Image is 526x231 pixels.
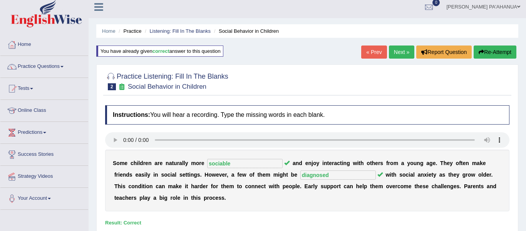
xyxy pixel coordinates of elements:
[221,183,223,189] b: t
[375,160,378,166] b: e
[121,183,122,189] b: i
[164,172,168,178] b: o
[179,160,182,166] b: a
[263,172,266,178] b: e
[442,172,446,178] b: s
[216,183,218,189] b: r
[327,183,330,189] b: p
[177,160,179,166] b: r
[255,183,258,189] b: n
[327,160,329,166] b: t
[424,172,427,178] b: x
[0,56,88,75] a: Practice Questions
[372,183,375,189] b: h
[471,172,475,178] b: w
[273,183,275,189] b: i
[146,172,147,178] b: l
[223,183,226,189] b: h
[417,160,420,166] b: n
[239,183,242,189] b: o
[347,183,350,189] b: a
[489,172,491,178] b: r
[123,172,126,178] b: n
[482,172,483,178] b: l
[353,160,357,166] b: w
[395,183,397,189] b: r
[416,183,420,189] b: h
[199,160,201,166] b: r
[289,183,292,189] b: o
[410,160,414,166] b: o
[367,160,370,166] b: o
[340,160,342,166] b: t
[283,172,286,178] b: h
[491,172,493,178] b: .
[225,172,227,178] b: r
[161,172,164,178] b: s
[152,48,169,54] b: correct
[416,46,472,59] button: Report Question
[258,183,261,189] b: e
[378,160,380,166] b: r
[149,28,211,34] a: Listening: Fill In The Blanks
[187,172,189,178] b: t
[370,183,372,189] b: t
[358,160,360,166] b: t
[172,160,174,166] b: t
[186,183,188,189] b: t
[438,183,441,189] b: a
[0,34,88,53] a: Home
[286,183,289,189] b: e
[392,183,395,189] b: e
[406,172,409,178] b: c
[359,183,362,189] b: e
[174,160,177,166] b: u
[211,183,213,189] b: f
[141,183,143,189] b: i
[439,172,442,178] b: a
[407,160,410,166] b: y
[477,160,480,166] b: a
[418,172,421,178] b: a
[278,172,280,178] b: i
[429,160,433,166] b: g
[466,160,469,166] b: n
[329,160,332,166] b: e
[159,160,162,166] b: e
[386,160,388,166] b: f
[169,160,172,166] b: a
[456,160,459,166] b: o
[425,183,429,189] b: e
[0,166,88,185] a: Strategy Videos
[468,172,471,178] b: o
[114,183,118,189] b: T
[145,183,146,189] b: i
[227,172,228,178] b: ,
[330,183,334,189] b: p
[206,183,208,189] b: r
[171,172,172,178] b: i
[317,160,320,166] b: y
[461,160,463,166] b: t
[347,160,350,166] b: g
[189,172,191,178] b: i
[447,160,450,166] b: e
[357,160,358,166] b: i
[191,172,194,178] b: n
[117,27,141,35] li: Practice
[323,183,327,189] b: u
[117,183,121,189] b: h
[191,160,196,166] b: m
[179,183,182,189] b: e
[200,172,202,178] b: .
[120,160,124,166] b: m
[313,183,315,189] b: l
[390,160,394,166] b: o
[401,160,404,166] b: a
[237,172,239,178] b: f
[196,160,199,166] b: o
[175,172,176,178] b: l
[483,172,486,178] b: d
[313,160,317,166] b: o
[229,183,234,189] b: m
